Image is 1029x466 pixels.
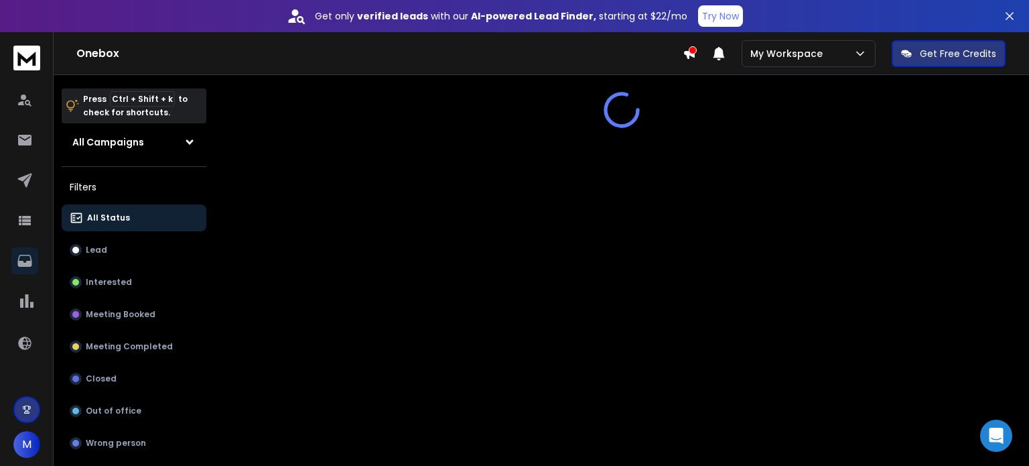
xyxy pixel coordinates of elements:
button: Out of office [62,398,206,424]
button: M [13,431,40,458]
p: All Status [87,213,130,223]
strong: AI-powered Lead Finder, [471,9,596,23]
p: Meeting Completed [86,341,173,352]
p: Get Free Credits [920,47,996,60]
button: All Campaigns [62,129,206,156]
p: Out of office [86,406,141,416]
button: Wrong person [62,430,206,457]
p: Meeting Booked [86,309,155,320]
img: logo [13,46,40,70]
button: Meeting Booked [62,301,206,328]
button: Get Free Credits [892,40,1006,67]
span: Ctrl + Shift + k [110,91,175,107]
p: My Workspace [750,47,828,60]
p: Press to check for shortcuts. [83,93,188,119]
button: All Status [62,205,206,231]
p: Lead [86,245,107,255]
button: Interested [62,269,206,296]
button: Try Now [698,5,743,27]
strong: verified leads [357,9,428,23]
p: Wrong person [86,438,146,449]
button: Lead [62,237,206,264]
button: Meeting Completed [62,333,206,360]
h1: Onebox [76,46,683,62]
h1: All Campaigns [72,135,144,149]
p: Get only with our starting at $22/mo [315,9,687,23]
p: Closed [86,373,117,384]
h3: Filters [62,178,206,196]
p: Interested [86,277,132,288]
p: Try Now [702,9,739,23]
div: Open Intercom Messenger [980,420,1012,452]
button: Closed [62,365,206,392]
